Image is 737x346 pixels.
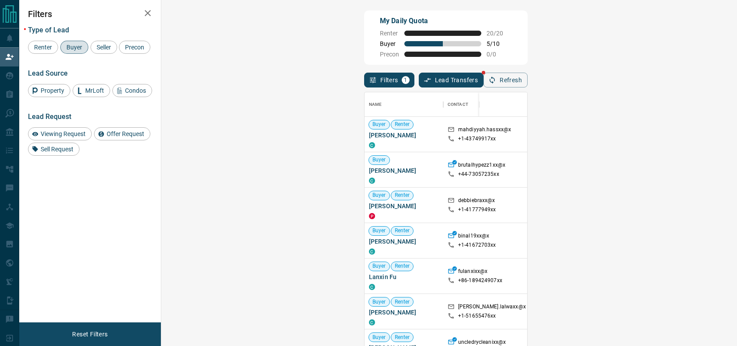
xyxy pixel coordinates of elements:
p: +86- 189424907xx [458,277,502,284]
div: Contact [443,92,513,117]
span: 20 / 20 [487,30,506,37]
span: Buyer [369,156,389,164]
span: Renter [391,262,414,270]
span: 1 [403,77,409,83]
span: Renter [391,192,414,199]
div: condos.ca [369,319,375,325]
p: [PERSON_NAME].lalwaxx@x [458,303,526,312]
p: fulanxixx@x [458,268,487,277]
span: Buyer [380,40,399,47]
span: Renter [391,227,414,234]
span: Buyer [63,44,85,51]
div: Contact [448,92,468,117]
p: +44- 73057235xx [458,171,499,178]
span: Offer Request [104,130,147,137]
span: Renter [391,334,414,341]
div: Viewing Request [28,127,92,140]
button: Reset Filters [66,327,113,342]
span: Precon [122,44,147,51]
div: Seller [90,41,117,54]
span: Type of Lead [28,26,69,34]
div: Buyer [60,41,88,54]
span: Buyer [369,262,389,270]
div: condos.ca [369,178,375,184]
span: Buyer [369,192,389,199]
div: property.ca [369,213,375,219]
span: Viewing Request [38,130,89,137]
span: Renter [391,298,414,306]
span: Lead Request [28,112,71,121]
span: Buyer [369,334,389,341]
p: debbiebraxx@x [458,197,495,206]
span: Precon [380,51,399,58]
span: Lanxin Fu [369,273,439,281]
div: Sell Request [28,143,80,156]
span: Condos [122,87,149,94]
p: +1- 43749917xx [458,135,496,143]
span: Renter [380,30,399,37]
div: condos.ca [369,248,375,255]
p: +1- 41777949xx [458,206,496,213]
h2: Filters [28,9,152,19]
div: Property [28,84,70,97]
p: brutalhypezz1xx@x [458,161,505,171]
span: Renter [391,121,414,128]
span: [PERSON_NAME] [369,131,439,140]
span: [PERSON_NAME] [369,308,439,317]
div: Precon [119,41,150,54]
span: Lead Source [28,69,68,77]
span: 5 / 10 [487,40,506,47]
div: condos.ca [369,142,375,148]
button: Lead Transfers [419,73,484,87]
span: MrLoft [82,87,107,94]
span: Property [38,87,67,94]
span: [PERSON_NAME] [369,166,439,175]
span: Buyer [369,227,389,234]
p: mahdiyyah.hassxx@x [458,126,511,135]
button: Filters1 [364,73,414,87]
p: +1- 51655476xx [458,312,496,320]
div: condos.ca [369,284,375,290]
span: [PERSON_NAME] [369,202,439,210]
span: Sell Request [38,146,76,153]
span: Buyer [369,121,389,128]
button: Refresh [483,73,528,87]
div: Offer Request [94,127,150,140]
span: Buyer [369,298,389,306]
span: Seller [94,44,114,51]
div: Condos [112,84,152,97]
div: Name [369,92,382,117]
div: Renter [28,41,58,54]
p: +1- 41672703xx [458,241,496,249]
p: My Daily Quota [380,16,506,26]
div: Name [365,92,443,117]
div: MrLoft [73,84,110,97]
span: 0 / 0 [487,51,506,58]
span: [PERSON_NAME] [369,237,439,246]
span: Renter [31,44,55,51]
p: binal19xx@x [458,232,489,241]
